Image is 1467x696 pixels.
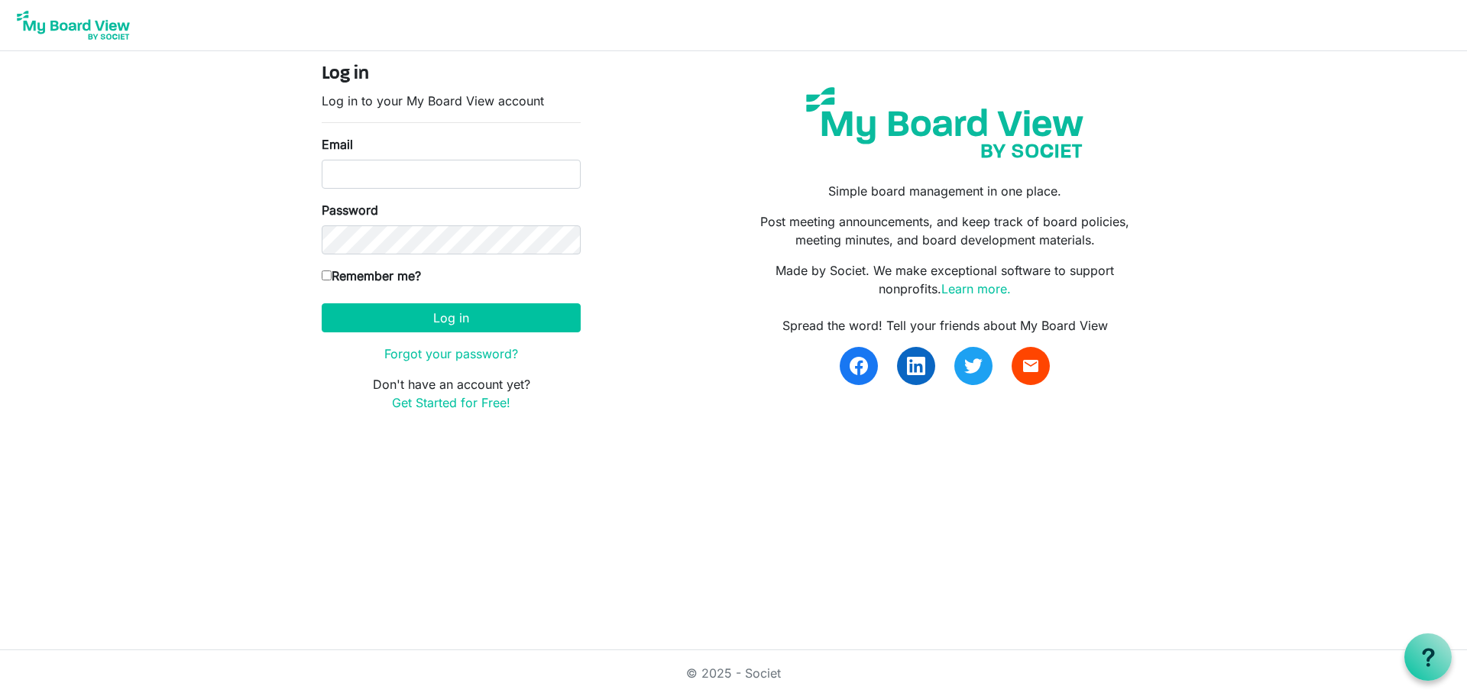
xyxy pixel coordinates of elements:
p: Post meeting announcements, and keep track of board policies, meeting minutes, and board developm... [745,212,1145,249]
p: Simple board management in one place. [745,182,1145,200]
a: Get Started for Free! [392,395,510,410]
h4: Log in [322,63,581,86]
p: Made by Societ. We make exceptional software to support nonprofits. [745,261,1145,298]
span: email [1022,357,1040,375]
a: email [1012,347,1050,385]
label: Email [322,135,353,154]
img: facebook.svg [850,357,868,375]
img: My Board View Logo [12,6,134,44]
label: Remember me? [322,267,421,285]
a: Learn more. [941,281,1011,296]
label: Password [322,201,378,219]
input: Remember me? [322,270,332,280]
img: my-board-view-societ.svg [795,76,1095,170]
button: Log in [322,303,581,332]
div: Spread the word! Tell your friends about My Board View [745,316,1145,335]
p: Log in to your My Board View account [322,92,581,110]
p: Don't have an account yet? [322,375,581,412]
img: twitter.svg [964,357,983,375]
img: linkedin.svg [907,357,925,375]
a: Forgot your password? [384,346,518,361]
a: © 2025 - Societ [686,665,781,681]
